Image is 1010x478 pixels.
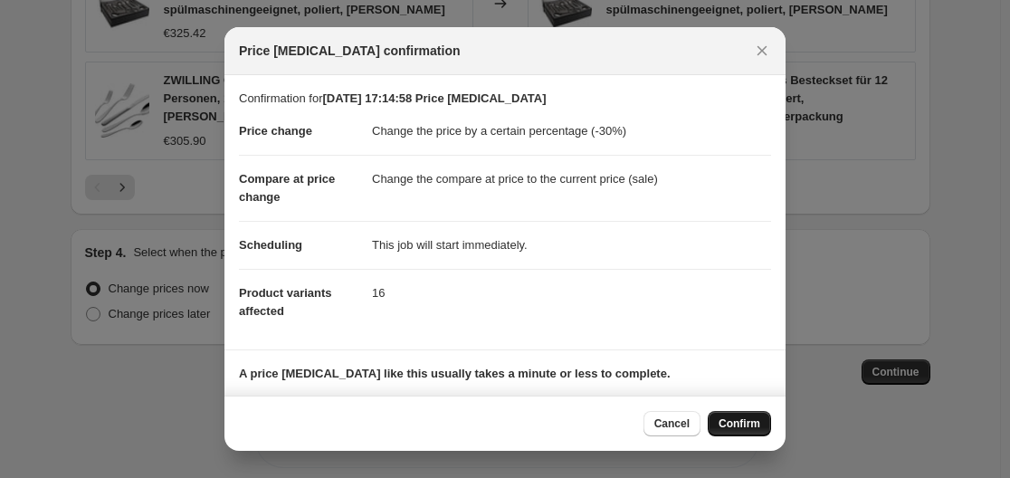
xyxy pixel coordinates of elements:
[239,238,302,252] span: Scheduling
[372,108,771,155] dd: Change the price by a certain percentage (-30%)
[643,411,700,436] button: Cancel
[239,124,312,138] span: Price change
[372,269,771,317] dd: 16
[372,221,771,269] dd: This job will start immediately.
[708,411,771,436] button: Confirm
[239,42,461,60] span: Price [MEDICAL_DATA] confirmation
[239,286,332,318] span: Product variants affected
[239,172,335,204] span: Compare at price change
[749,38,775,63] button: Close
[372,155,771,203] dd: Change the compare at price to the current price (sale)
[239,367,671,380] b: A price [MEDICAL_DATA] like this usually takes a minute or less to complete.
[654,416,690,431] span: Cancel
[239,90,771,108] p: Confirmation for
[719,416,760,431] span: Confirm
[322,91,546,105] b: [DATE] 17:14:58 Price [MEDICAL_DATA]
